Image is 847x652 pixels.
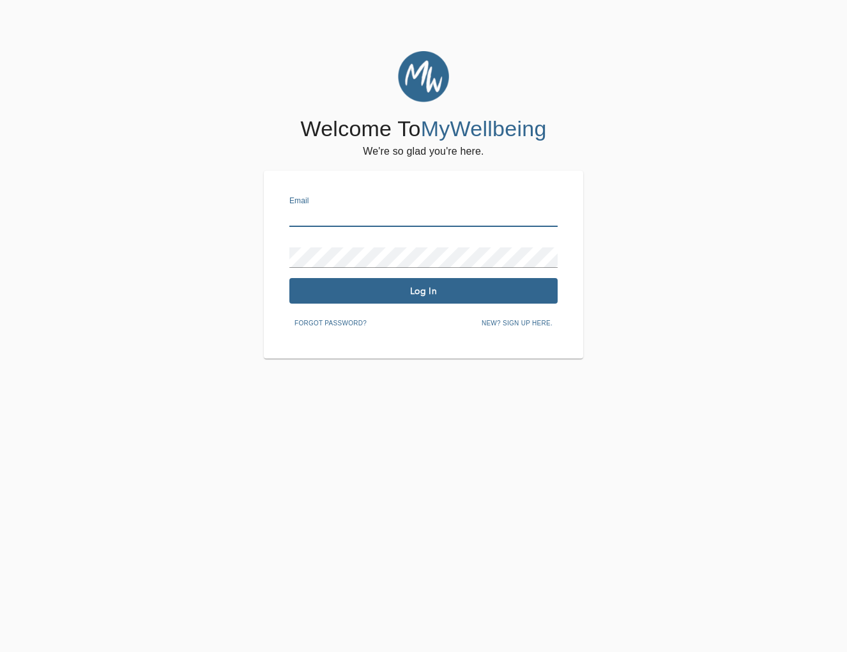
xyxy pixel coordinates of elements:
[289,278,558,304] button: Log In
[289,314,372,333] button: Forgot password?
[398,51,449,102] img: MyWellbeing
[294,318,367,329] span: Forgot password?
[294,285,553,297] span: Log In
[300,116,546,143] h4: Welcome To
[289,198,309,205] label: Email
[421,116,547,141] span: MyWellbeing
[482,318,553,329] span: New? Sign up here.
[289,317,372,327] a: Forgot password?
[363,143,484,160] h6: We're so glad you're here.
[477,314,558,333] button: New? Sign up here.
